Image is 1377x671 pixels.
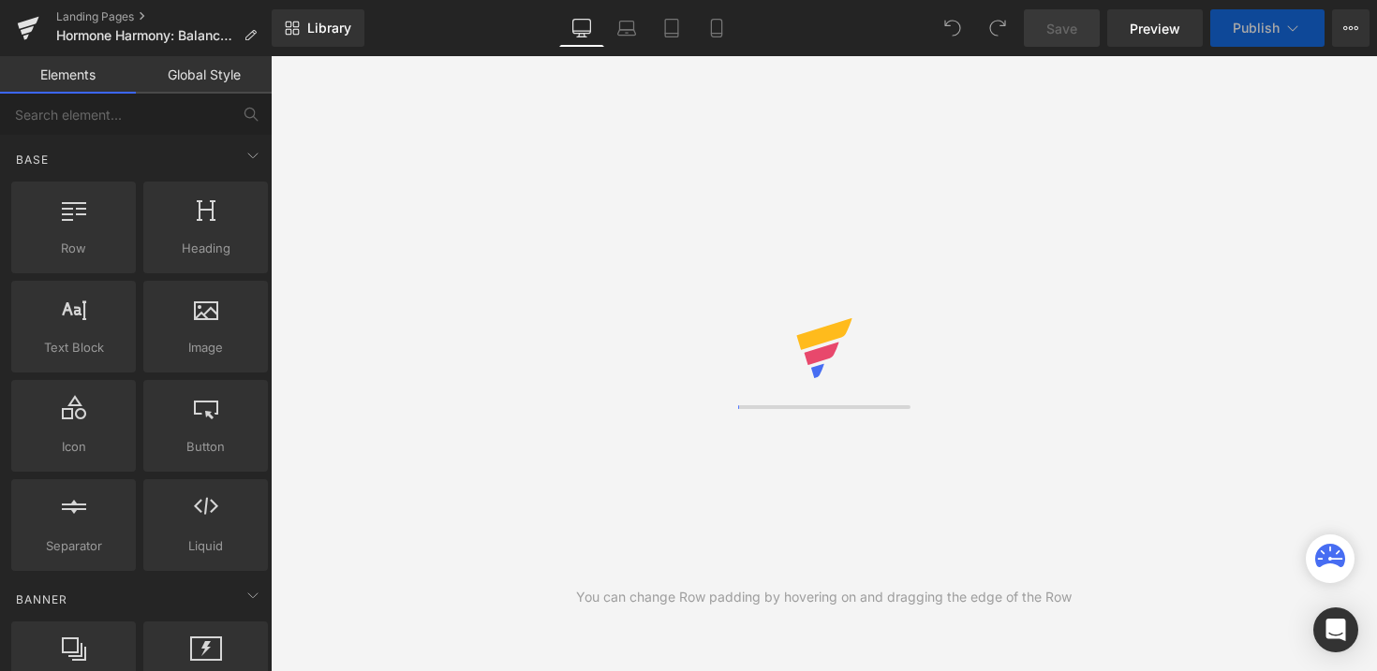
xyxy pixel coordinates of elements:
span: Preview [1130,19,1180,38]
button: More [1332,9,1370,47]
span: Save [1046,19,1077,38]
span: Row [17,239,130,258]
span: Button [149,437,262,457]
span: Image [149,338,262,357]
span: Text Block [17,338,130,357]
span: Library [307,20,351,36]
button: Redo [979,9,1016,47]
span: Liquid [149,536,262,556]
div: You can change Row padding by hovering on and dragging the edge of the Row [576,587,1072,607]
span: Publish [1233,21,1280,36]
a: Tablet [649,9,694,47]
span: Heading [149,239,262,258]
a: Landing Pages [56,9,272,24]
div: Open Intercom Messenger [1313,607,1358,652]
a: Desktop [559,9,604,47]
a: Preview [1107,9,1203,47]
a: Global Style [136,56,272,94]
a: Laptop [604,9,649,47]
button: Undo [934,9,971,47]
span: Hormone Harmony: Balance &amp; Vitality [56,28,236,43]
span: Banner [14,591,69,608]
a: New Library [272,9,364,47]
span: Base [14,151,51,168]
span: Icon [17,437,130,457]
span: Separator [17,536,130,556]
button: Publish [1210,9,1325,47]
a: Mobile [694,9,739,47]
